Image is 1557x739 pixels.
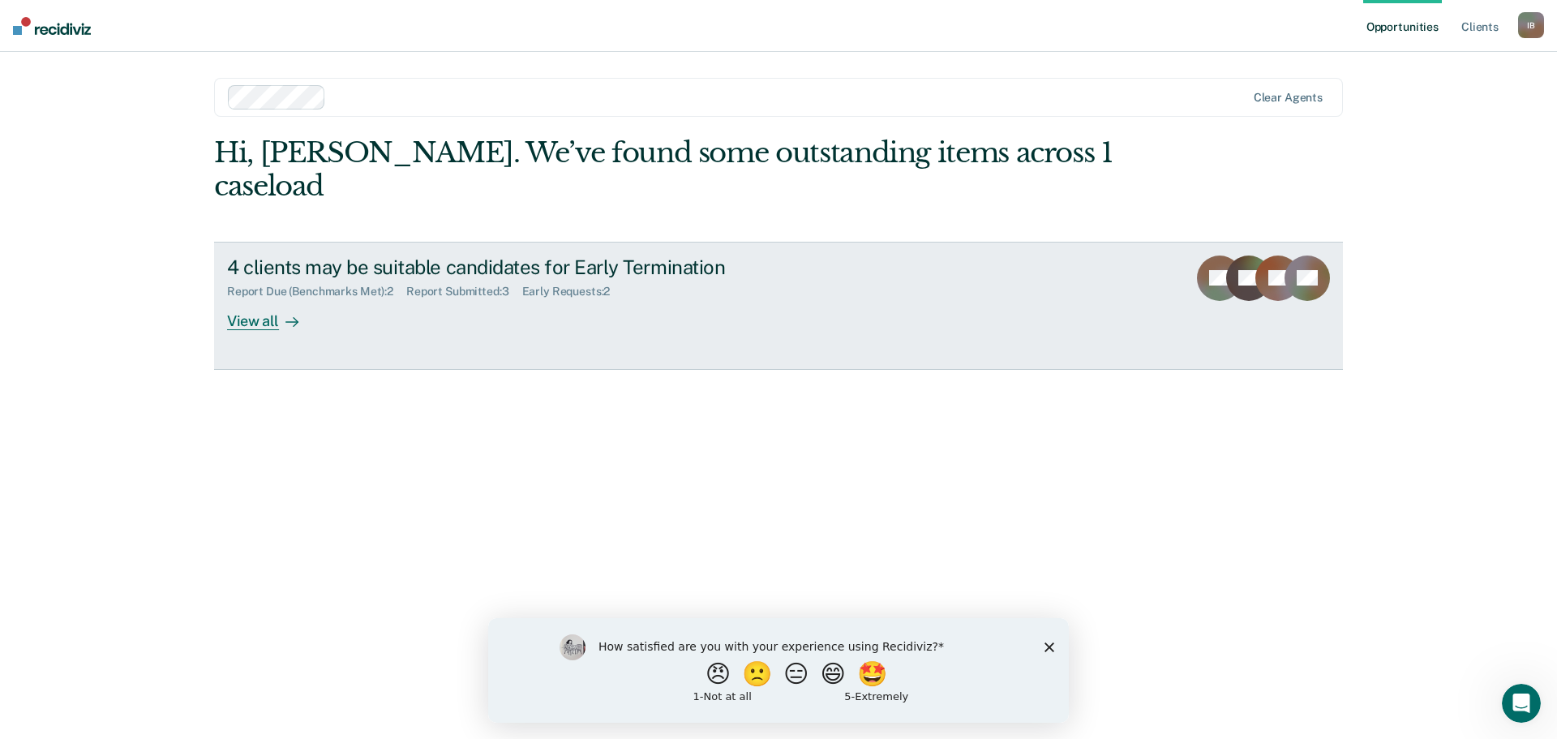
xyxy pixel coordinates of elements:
div: Clear agents [1254,91,1323,105]
div: View all [227,299,318,330]
img: Recidiviz [13,17,91,35]
a: 4 clients may be suitable candidates for Early TerminationReport Due (Benchmarks Met):2Report Sub... [214,242,1343,370]
div: Hi, [PERSON_NAME]. We’ve found some outstanding items across 1 caseload [214,136,1117,203]
div: I B [1518,12,1544,38]
div: Early Requests : 2 [522,285,624,299]
iframe: Intercom live chat [1502,684,1541,723]
iframe: Survey by Kim from Recidiviz [488,618,1069,723]
div: Report Submitted : 3 [406,285,522,299]
button: IB [1518,12,1544,38]
div: Report Due (Benchmarks Met) : 2 [227,285,406,299]
div: 4 clients may be suitable candidates for Early Termination [227,256,796,279]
